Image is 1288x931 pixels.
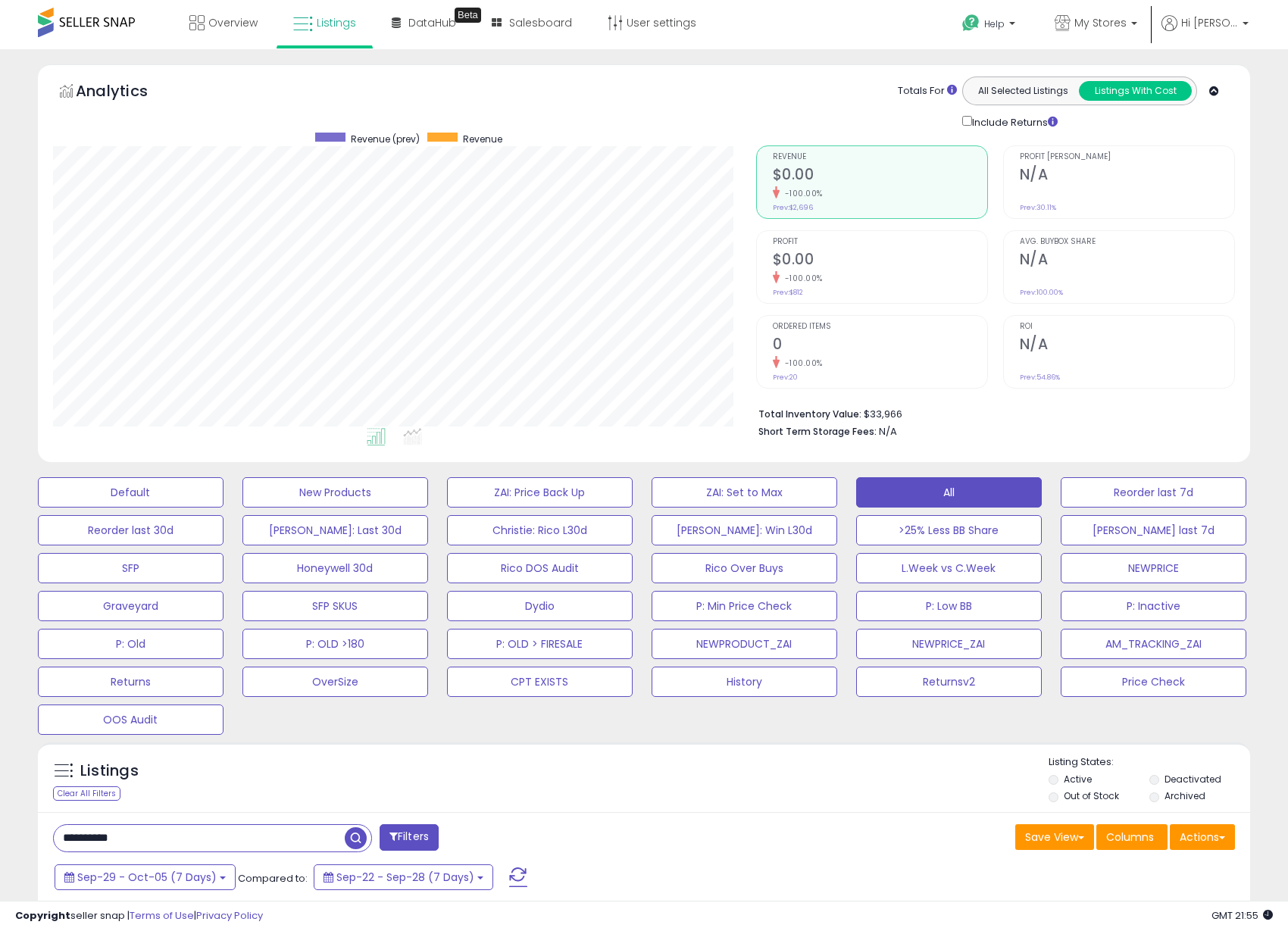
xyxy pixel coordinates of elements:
[773,288,803,297] small: Prev: $812
[38,667,224,697] button: Returns
[1020,288,1063,297] small: Prev: 100.00%
[1049,755,1250,770] p: Listing States:
[447,667,633,697] button: CPT EXISTS
[1061,515,1246,545] button: [PERSON_NAME] last 7d
[961,14,980,33] i: Get Help
[1064,789,1119,802] label: Out of Stock
[951,113,1076,130] div: Include Returns
[1165,773,1221,786] label: Deactivated
[447,629,633,659] button: P: OLD > FIRESALE
[780,358,823,369] small: -100.00%
[773,336,987,356] h2: 0
[242,667,428,697] button: OverSize
[898,84,957,98] div: Totals For
[773,373,798,382] small: Prev: 20
[1165,789,1205,802] label: Archived
[758,404,1224,422] li: $33,966
[1061,667,1246,697] button: Price Check
[447,553,633,583] button: Rico DOS Audit
[208,15,258,30] span: Overview
[773,238,987,246] span: Profit
[38,591,224,621] button: Graveyard
[447,591,633,621] button: Dydio
[1020,373,1060,382] small: Prev: 54.86%
[1020,251,1234,271] h2: N/A
[1064,773,1092,786] label: Active
[455,8,481,23] div: Tooltip anchor
[773,323,987,331] span: Ordered Items
[463,133,502,145] span: Revenue
[242,591,428,621] button: SFP SKUS
[758,425,877,438] b: Short Term Storage Fees:
[80,761,139,782] h5: Listings
[351,133,420,145] span: Revenue (prev)
[196,908,263,923] a: Privacy Policy
[856,629,1042,659] button: NEWPRICE_ZAI
[856,477,1042,508] button: All
[38,553,224,583] button: SFP
[780,273,823,284] small: -100.00%
[242,515,428,545] button: [PERSON_NAME]: Last 30d
[652,591,837,621] button: P: Min Price Check
[1020,323,1234,331] span: ROI
[447,515,633,545] button: Christie: Rico L30d
[950,2,1030,49] a: Help
[967,81,1080,101] button: All Selected Listings
[317,15,356,30] span: Listings
[1061,629,1246,659] button: AM_TRACKING_ZAI
[38,515,224,545] button: Reorder last 30d
[652,553,837,583] button: Rico Over Buys
[38,477,224,508] button: Default
[130,908,194,923] a: Terms of Use
[1074,15,1127,30] span: My Stores
[1061,553,1246,583] button: NEWPRICE
[408,15,456,30] span: DataHub
[242,477,428,508] button: New Products
[652,477,837,508] button: ZAI: Set to Max
[55,864,236,890] button: Sep-29 - Oct-05 (7 Days)
[652,667,837,697] button: History
[380,824,439,851] button: Filters
[1079,81,1192,101] button: Listings With Cost
[1106,829,1154,845] span: Columns
[984,17,1005,30] span: Help
[856,553,1042,583] button: L.Week vs C.Week
[758,408,861,420] b: Total Inventory Value:
[15,908,70,923] strong: Copyright
[336,870,474,885] span: Sep-22 - Sep-28 (7 Days)
[1061,591,1246,621] button: P: Inactive
[773,251,987,271] h2: $0.00
[1211,908,1273,923] span: 2025-10-7 21:55 GMT
[447,477,633,508] button: ZAI: Price Back Up
[773,203,813,212] small: Prev: $2,696
[879,424,897,439] span: N/A
[652,629,837,659] button: NEWPRODUCT_ZAI
[1015,824,1094,850] button: Save View
[1020,238,1234,246] span: Avg. Buybox Share
[77,870,217,885] span: Sep-29 - Oct-05 (7 Days)
[856,515,1042,545] button: >25% Less BB Share
[15,909,263,923] div: seller snap | |
[1020,203,1056,212] small: Prev: 30.11%
[1020,153,1234,161] span: Profit [PERSON_NAME]
[314,864,493,890] button: Sep-22 - Sep-28 (7 Days)
[773,166,987,186] h2: $0.00
[1020,336,1234,356] h2: N/A
[53,786,120,801] div: Clear All Filters
[856,591,1042,621] button: P: Low BB
[1020,166,1234,186] h2: N/A
[76,80,177,105] h5: Analytics
[38,704,224,735] button: OOS Audit
[1161,15,1249,49] a: Hi [PERSON_NAME]
[242,553,428,583] button: Honeywell 30d
[1061,477,1246,508] button: Reorder last 7d
[38,629,224,659] button: P: Old
[1096,824,1168,850] button: Columns
[238,871,308,886] span: Compared to:
[1170,824,1235,850] button: Actions
[242,629,428,659] button: P: OLD >180
[1181,15,1238,30] span: Hi [PERSON_NAME]
[652,515,837,545] button: [PERSON_NAME]: Win L30d
[773,153,987,161] span: Revenue
[509,15,572,30] span: Salesboard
